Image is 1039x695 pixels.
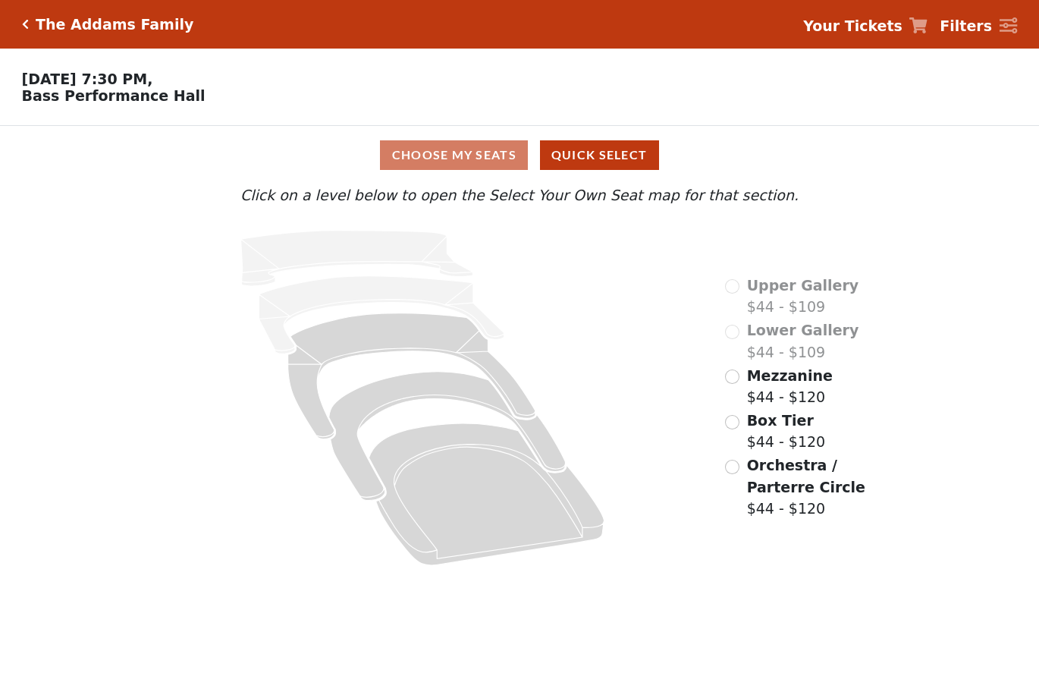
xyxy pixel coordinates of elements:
span: Upper Gallery [747,277,859,294]
button: Quick Select [540,140,659,170]
a: Click here to go back to filters [22,19,29,30]
span: Box Tier [747,412,814,429]
span: Orchestra / Parterre Circle [747,457,865,495]
label: $44 - $120 [747,454,899,520]
strong: Filters [940,17,992,34]
path: Orchestra / Parterre Circle - Seats Available: 110 [369,423,604,565]
path: Upper Gallery - Seats Available: 0 [240,231,472,286]
label: $44 - $109 [747,319,859,363]
a: Filters [940,15,1017,37]
strong: Your Tickets [803,17,902,34]
label: $44 - $120 [747,365,833,408]
label: $44 - $120 [747,410,826,453]
label: $44 - $109 [747,275,859,318]
span: Lower Gallery [747,322,859,338]
span: Mezzanine [747,367,833,384]
p: Click on a level below to open the Select Your Own Seat map for that section. [141,184,899,206]
h5: The Addams Family [36,16,193,33]
a: Your Tickets [803,15,928,37]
